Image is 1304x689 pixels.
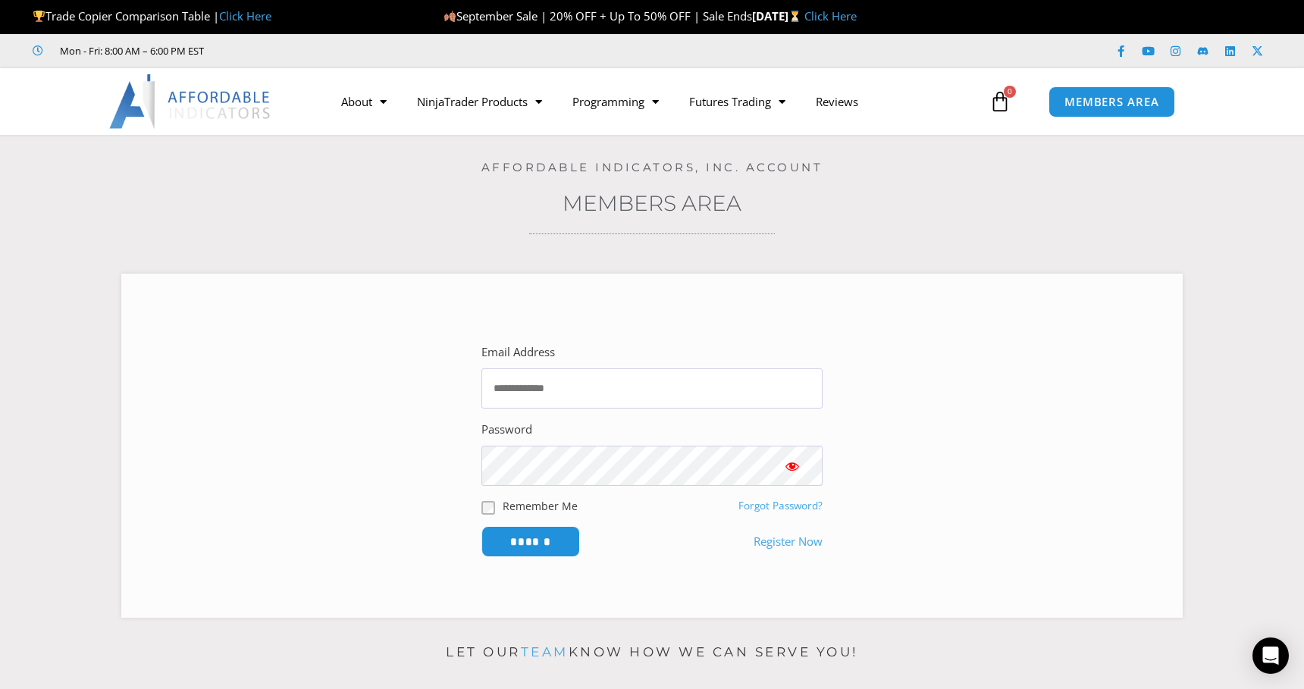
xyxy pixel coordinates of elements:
span: MEMBERS AREA [1064,96,1159,108]
a: Affordable Indicators, Inc. Account [481,160,823,174]
label: Email Address [481,342,555,363]
label: Remember Me [503,498,578,514]
span: Mon - Fri: 8:00 AM – 6:00 PM EST [56,42,204,60]
label: Password [481,419,532,440]
a: Register Now [754,531,823,553]
a: Forgot Password? [738,499,823,512]
a: Click Here [219,8,271,23]
a: team [521,644,569,659]
iframe: Customer reviews powered by Trustpilot [225,43,453,58]
a: About [326,84,402,119]
span: 0 [1004,86,1016,98]
a: Members Area [563,190,741,216]
span: September Sale | 20% OFF + Up To 50% OFF | Sale Ends [444,8,752,23]
a: Programming [557,84,674,119]
img: 🍂 [444,11,456,22]
a: Reviews [801,84,873,119]
span: Trade Copier Comparison Table | [33,8,271,23]
strong: [DATE] [752,8,804,23]
button: Show password [762,446,823,486]
nav: Menu [326,84,986,119]
a: 0 [967,80,1033,124]
div: Open Intercom Messenger [1252,637,1289,674]
a: MEMBERS AREA [1049,86,1175,117]
a: NinjaTrader Products [402,84,557,119]
a: Click Here [804,8,857,23]
img: ⏳ [789,11,801,22]
a: Futures Trading [674,84,801,119]
p: Let our know how we can serve you! [121,640,1183,665]
img: 🏆 [33,11,45,22]
img: LogoAI | Affordable Indicators – NinjaTrader [109,74,272,129]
